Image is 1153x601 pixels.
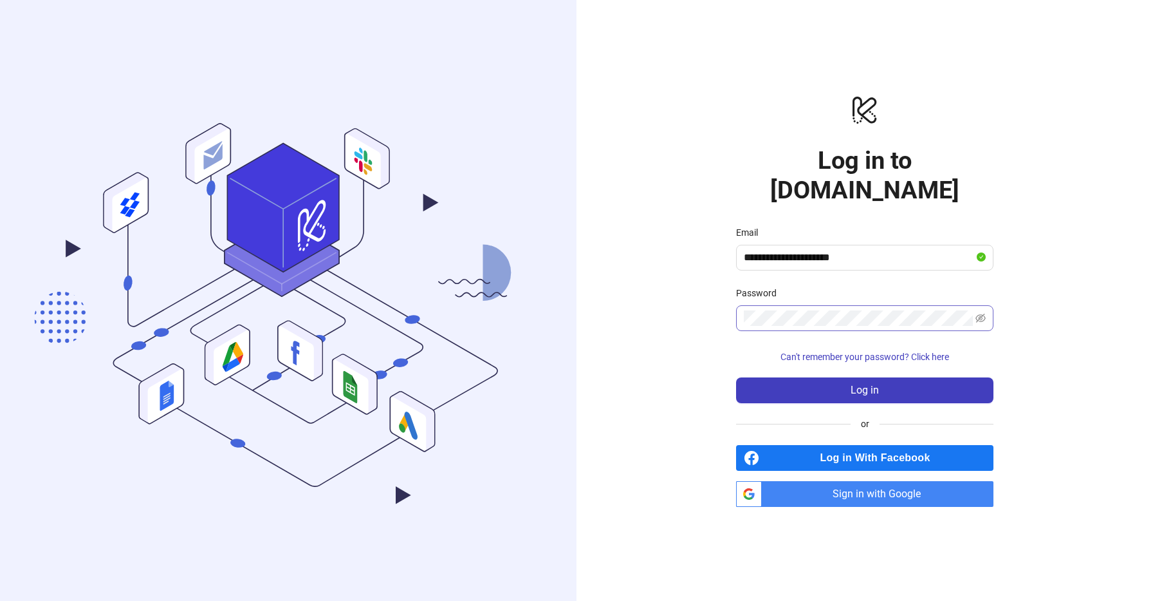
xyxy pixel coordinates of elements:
label: Password [736,286,785,300]
label: Email [736,225,766,240]
span: or [851,417,880,431]
span: Can't remember your password? Click here [780,352,949,362]
h1: Log in to [DOMAIN_NAME] [736,146,993,205]
a: Sign in with Google [736,481,993,507]
button: Can't remember your password? Click here [736,347,993,367]
span: Log in With Facebook [764,445,993,471]
span: eye-invisible [975,313,986,323]
span: Sign in with Google [767,481,993,507]
button: Log in [736,377,993,403]
input: Email [744,250,974,265]
span: Log in [851,385,879,396]
input: Password [744,310,973,326]
a: Can't remember your password? Click here [736,352,993,362]
a: Log in With Facebook [736,445,993,471]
